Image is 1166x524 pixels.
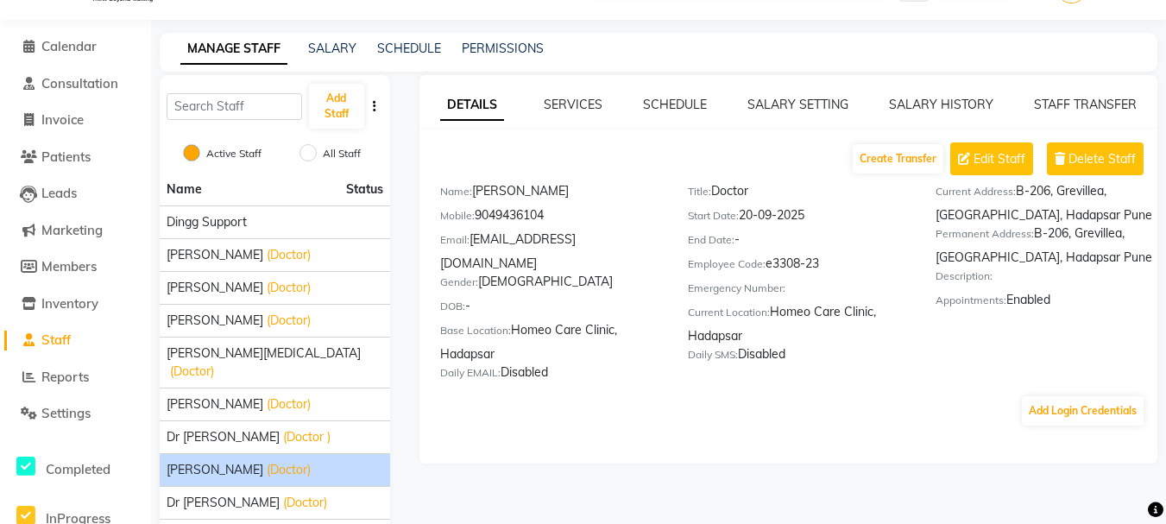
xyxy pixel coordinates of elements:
span: (Doctor ) [283,428,331,446]
label: Description: [936,268,993,284]
div: [DEMOGRAPHIC_DATA] [440,273,662,297]
div: [PERSON_NAME] [440,182,662,206]
a: SCHEDULE [377,41,441,56]
div: [EMAIL_ADDRESS][DOMAIN_NAME] [440,230,662,273]
span: (Doctor) [170,363,214,381]
span: (Doctor) [267,461,311,479]
label: Employee Code: [688,256,766,272]
span: [PERSON_NAME][MEDICAL_DATA] [167,344,361,363]
a: SCHEDULE [643,97,707,112]
div: Disabled [440,363,662,388]
span: Marketing [41,222,103,238]
label: Start Date: [688,208,739,224]
span: [PERSON_NAME] [167,279,263,297]
label: Current Location: [688,305,770,320]
label: DOB: [440,299,465,314]
span: (Doctor) [283,494,327,512]
span: (Doctor) [267,395,311,414]
span: Settings [41,405,91,421]
a: Invoice [4,110,147,130]
button: Delete Staff [1047,142,1144,175]
span: Staff [41,331,71,348]
span: (Doctor) [267,246,311,264]
label: Emergency Number: [688,281,785,296]
label: Gender: [440,275,478,290]
div: Disabled [688,345,910,369]
span: [PERSON_NAME] [167,461,263,479]
span: Dr [PERSON_NAME] [167,428,280,446]
label: Title: [688,184,711,199]
div: Doctor [688,182,910,206]
a: Marketing [4,221,147,241]
div: - [688,230,910,255]
button: Create Transfer [853,144,943,174]
label: Daily EMAIL: [440,365,501,381]
label: Permanent Address: [936,226,1034,242]
label: End Date: [688,232,734,248]
button: Edit Staff [950,142,1033,175]
button: Add Login Credentials [1022,396,1144,426]
span: (Doctor) [267,312,311,330]
a: DETAILS [440,90,504,121]
span: Inventory [41,295,98,312]
span: Edit Staff [974,150,1025,168]
span: Reports [41,369,89,385]
span: Members [41,258,97,275]
a: Leads [4,184,147,204]
label: All Staff [323,146,361,161]
label: Current Address: [936,184,1016,199]
span: Calendar [41,38,97,54]
a: PERMISSIONS [462,41,544,56]
a: Staff [4,331,147,350]
button: Add Staff [309,84,364,129]
div: e3308-23 [688,255,910,279]
span: Completed [46,461,110,477]
div: 9049436104 [440,206,662,230]
span: [PERSON_NAME] [167,395,263,414]
label: Mobile: [440,208,475,224]
span: Consultation [41,75,118,92]
span: Dr [PERSON_NAME] [167,494,280,512]
a: Reports [4,368,147,388]
a: MANAGE STAFF [180,34,287,65]
span: Delete Staff [1068,150,1136,168]
a: SALARY SETTING [747,97,848,112]
a: SERVICES [544,97,602,112]
a: STAFF TRANSFER [1034,97,1137,112]
a: SALARY [308,41,356,56]
span: Dingg Support [167,213,247,231]
label: Active Staff [206,146,262,161]
input: Search Staff [167,93,302,120]
a: Members [4,257,147,277]
span: [PERSON_NAME] [167,246,263,264]
div: Homeo Care Clinic, Hadapsar [688,303,910,345]
div: - [440,297,662,321]
div: Enabled [936,291,1157,315]
a: Inventory [4,294,147,314]
span: (Doctor) [267,279,311,297]
span: Status [346,180,383,199]
label: Name: [440,184,472,199]
label: Email: [440,232,470,248]
a: Settings [4,404,147,424]
div: B-206, Grevillea, [GEOGRAPHIC_DATA], Hadapsar Pune [936,224,1157,267]
label: Daily SMS: [688,347,738,363]
a: SALARY HISTORY [889,97,993,112]
label: Appointments: [936,293,1006,308]
div: 20-09-2025 [688,206,910,230]
span: Patients [41,148,91,165]
span: Leads [41,185,77,201]
span: Name [167,181,202,197]
label: Base Location: [440,323,511,338]
a: Calendar [4,37,147,57]
a: Patients [4,148,147,167]
div: B-206, Grevillea, [GEOGRAPHIC_DATA], Hadapsar Pune [936,182,1157,224]
span: Invoice [41,111,84,128]
div: Homeo Care Clinic, Hadapsar [440,321,662,363]
span: [PERSON_NAME] [167,312,263,330]
a: Consultation [4,74,147,94]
